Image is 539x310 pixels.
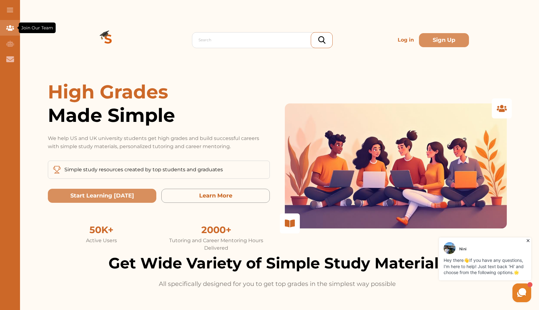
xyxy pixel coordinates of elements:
[64,166,223,173] p: Simple study resources created by top students and graduates
[163,237,270,252] div: Tutoring and Career Mentoring Hours Delivered
[161,189,270,203] button: Learn More
[395,34,416,46] p: Log in
[48,134,270,151] p: We help US and UK university students get high grades and build successful careers with simple st...
[21,25,53,31] span: Join Our Team
[157,279,397,288] p: All specifically designed for you to get top grades in the simplest way possible
[48,223,155,237] div: 50K+
[48,252,507,274] h2: Get Wide Variety of Simple Study Materials
[389,236,533,304] iframe: HelpCrunch
[48,103,270,127] span: Made Simple
[318,36,325,44] img: search_icon
[48,237,155,244] div: Active Users
[48,80,168,103] span: High Grades
[48,189,156,203] button: Start Learning Today
[86,17,131,62] img: Logo
[163,223,270,237] div: 2000+
[419,33,469,47] button: Sign Up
